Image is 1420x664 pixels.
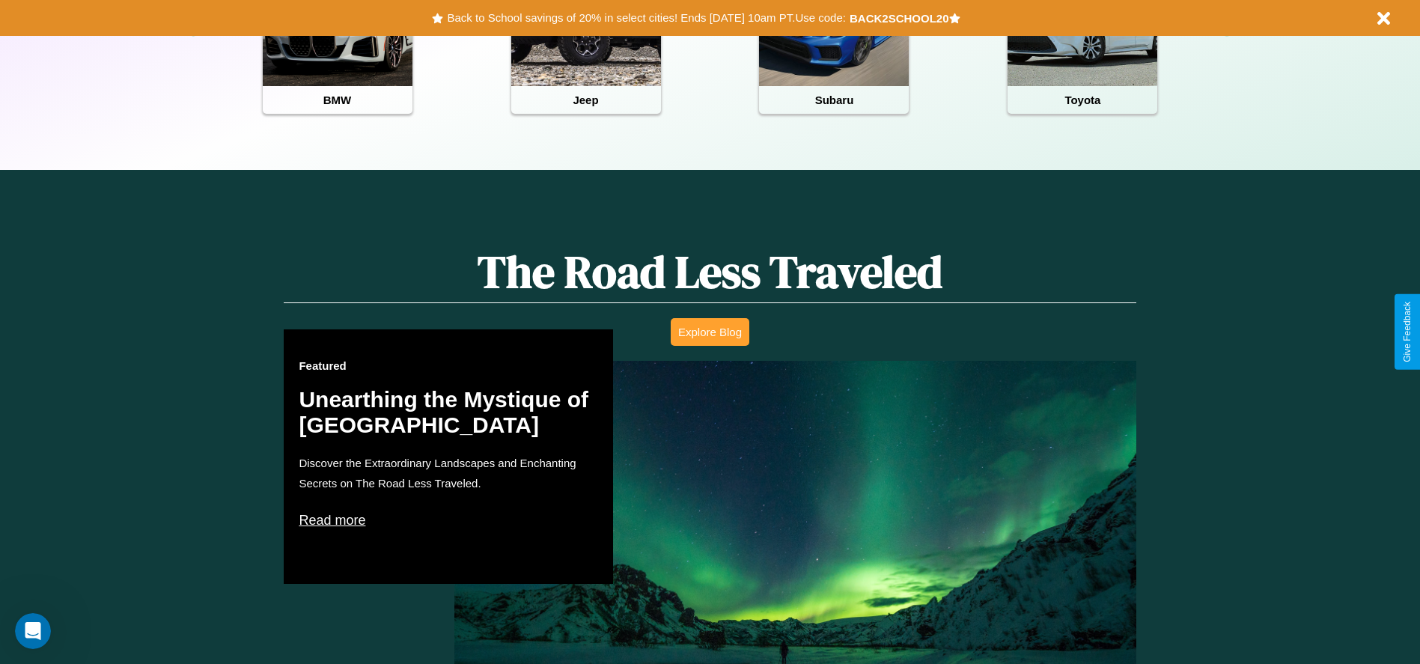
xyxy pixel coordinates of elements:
button: Back to School savings of 20% in select cities! Ends [DATE] 10am PT.Use code: [443,7,849,28]
p: Read more [299,508,598,532]
h4: Subaru [759,86,909,114]
h4: Jeep [511,86,661,114]
p: Discover the Extraordinary Landscapes and Enchanting Secrets on The Road Less Traveled. [299,453,598,493]
h4: Toyota [1008,86,1157,114]
div: Give Feedback [1402,302,1413,362]
b: BACK2SCHOOL20 [850,12,949,25]
h4: BMW [263,86,412,114]
h3: Featured [299,359,598,372]
h1: The Road Less Traveled [284,241,1136,303]
button: Explore Blog [671,318,749,346]
iframe: Intercom live chat [15,613,51,649]
h2: Unearthing the Mystique of [GEOGRAPHIC_DATA] [299,387,598,438]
